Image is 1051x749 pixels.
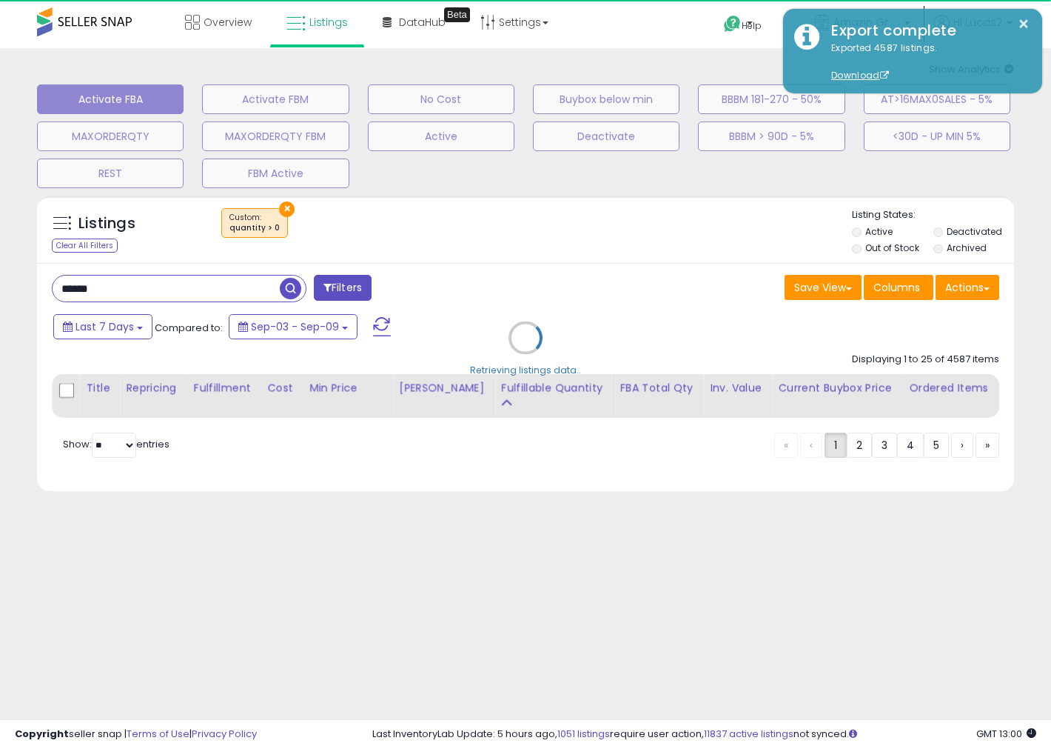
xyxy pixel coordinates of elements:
span: Help [742,19,762,32]
button: × [1018,15,1030,33]
button: No Cost [368,84,514,114]
a: Download [831,69,889,81]
button: Active [368,121,514,151]
div: Retrieving listings data.. [470,364,581,377]
span: Overview [204,15,252,30]
span: Listings [309,15,348,30]
button: <30D - UP MIN 5% [864,121,1010,151]
button: Buybox below min [533,84,679,114]
button: MAXORDERQTY [37,121,184,151]
button: Activate FBM [202,84,349,114]
div: Tooltip anchor [444,7,470,22]
button: BBBM > 90D - 5% [698,121,845,151]
button: FBM Active [202,159,349,188]
button: BBBM 181-270 - 50% [698,84,845,114]
button: MAXORDERQTY FBM [202,121,349,151]
button: Activate FBA [37,84,184,114]
button: Deactivate [533,121,679,151]
a: Help [712,4,790,48]
i: Get Help [723,15,742,33]
button: AT>16MAX0SALES - 5% [864,84,1010,114]
span: DataHub [399,15,446,30]
div: Export complete [820,20,1031,41]
button: REST [37,159,184,188]
div: Exported 4587 listings. [820,41,1031,83]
